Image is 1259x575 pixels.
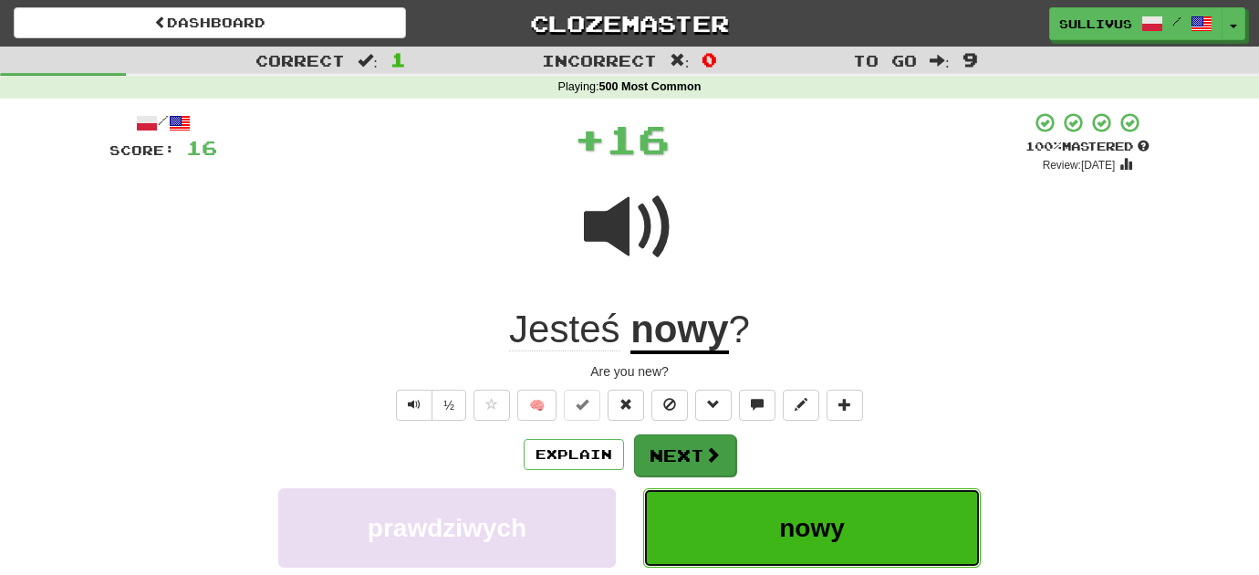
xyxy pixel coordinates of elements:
span: : [930,53,950,68]
div: Are you new? [109,362,1150,381]
button: Grammar (alt+g) [695,390,732,421]
span: ? [729,308,750,350]
span: 9 [962,48,978,70]
button: Next [634,434,736,476]
button: prawdziwych [278,488,616,568]
button: 🧠 [517,390,557,421]
span: 16 [186,136,217,159]
strong: 500 Most Common [598,80,701,93]
a: Dashboard [14,7,406,38]
span: + [574,111,606,166]
span: Incorrect [542,51,657,69]
span: Score: [109,142,175,158]
span: sullivus [1059,16,1132,32]
button: Explain [524,439,624,470]
div: Text-to-speech controls [392,390,466,421]
span: : [670,53,690,68]
button: Favorite sentence (alt+f) [473,390,510,421]
span: Correct [255,51,345,69]
button: Set this sentence to 100% Mastered (alt+m) [564,390,600,421]
div: Mastered [1025,139,1150,155]
button: Play sentence audio (ctl+space) [396,390,432,421]
button: Reset to 0% Mastered (alt+r) [608,390,644,421]
span: 0 [702,48,717,70]
span: : [358,53,378,68]
span: To go [853,51,917,69]
button: Discuss sentence (alt+u) [739,390,775,421]
span: 100 % [1025,139,1062,153]
a: Clozemaster [433,7,826,39]
span: 16 [606,116,670,162]
div: / [109,111,217,134]
span: / [1172,15,1181,27]
u: nowy [630,308,728,354]
small: Review: [DATE] [1043,159,1116,172]
span: Jesteś [509,308,619,351]
span: 1 [390,48,406,70]
button: Add to collection (alt+a) [827,390,863,421]
a: sullivus / [1049,7,1223,40]
button: Ignore sentence (alt+i) [651,390,688,421]
button: ½ [432,390,466,421]
button: Edit sentence (alt+d) [783,390,819,421]
span: prawdziwych [368,514,526,542]
button: nowy [643,488,981,568]
span: nowy [779,514,845,542]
